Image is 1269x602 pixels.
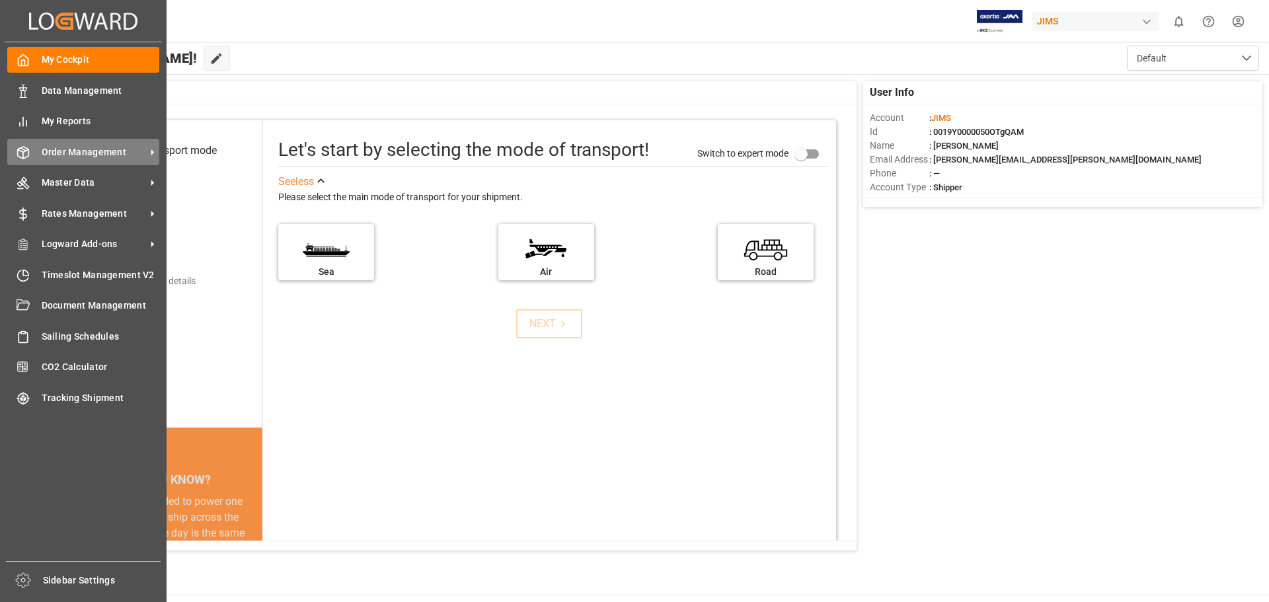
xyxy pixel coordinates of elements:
[929,141,999,151] span: : [PERSON_NAME]
[278,174,314,190] div: See less
[870,153,929,167] span: Email Address
[931,113,951,123] span: JIMS
[516,309,582,338] button: NEXT
[42,176,146,190] span: Master Data
[7,323,159,349] a: Sailing Schedules
[505,265,588,279] div: Air
[529,316,570,332] div: NEXT
[1032,12,1159,31] div: JIMS
[71,466,262,494] div: DID YOU KNOW?
[42,84,160,98] span: Data Management
[7,47,159,73] a: My Cockpit
[7,77,159,103] a: Data Management
[7,108,159,134] a: My Reports
[42,237,146,251] span: Logward Add-ons
[870,85,914,100] span: User Info
[1127,46,1259,71] button: open menu
[278,136,649,164] div: Let's start by selecting the mode of transport!
[1164,7,1194,36] button: show 0 new notifications
[870,167,929,180] span: Phone
[42,53,160,67] span: My Cockpit
[7,262,159,287] a: Timeslot Management V2
[42,114,160,128] span: My Reports
[929,113,951,123] span: :
[870,125,929,139] span: Id
[1032,9,1164,34] button: JIMS
[42,360,160,374] span: CO2 Calculator
[7,293,159,319] a: Document Management
[870,180,929,194] span: Account Type
[1137,52,1167,65] span: Default
[929,169,940,178] span: : —
[697,147,788,158] span: Switch to expert mode
[42,145,146,159] span: Order Management
[42,268,160,282] span: Timeslot Management V2
[285,265,367,279] div: Sea
[724,265,807,279] div: Road
[7,385,159,410] a: Tracking Shipment
[929,182,962,192] span: : Shipper
[87,494,247,589] div: The energy needed to power one large container ship across the ocean in a single day is the same ...
[55,46,197,71] span: Hello [PERSON_NAME]!
[929,127,1024,137] span: : 0019Y0000050OTgQAM
[7,354,159,380] a: CO2 Calculator
[278,190,827,206] div: Please select the main mode of transport for your shipment.
[929,155,1202,165] span: : [PERSON_NAME][EMAIL_ADDRESS][PERSON_NAME][DOMAIN_NAME]
[42,207,146,221] span: Rates Management
[1194,7,1223,36] button: Help Center
[43,574,161,587] span: Sidebar Settings
[42,299,160,313] span: Document Management
[870,139,929,153] span: Name
[870,111,929,125] span: Account
[42,391,160,405] span: Tracking Shipment
[42,330,160,344] span: Sailing Schedules
[977,10,1022,33] img: Exertis%20JAM%20-%20Email%20Logo.jpg_1722504956.jpg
